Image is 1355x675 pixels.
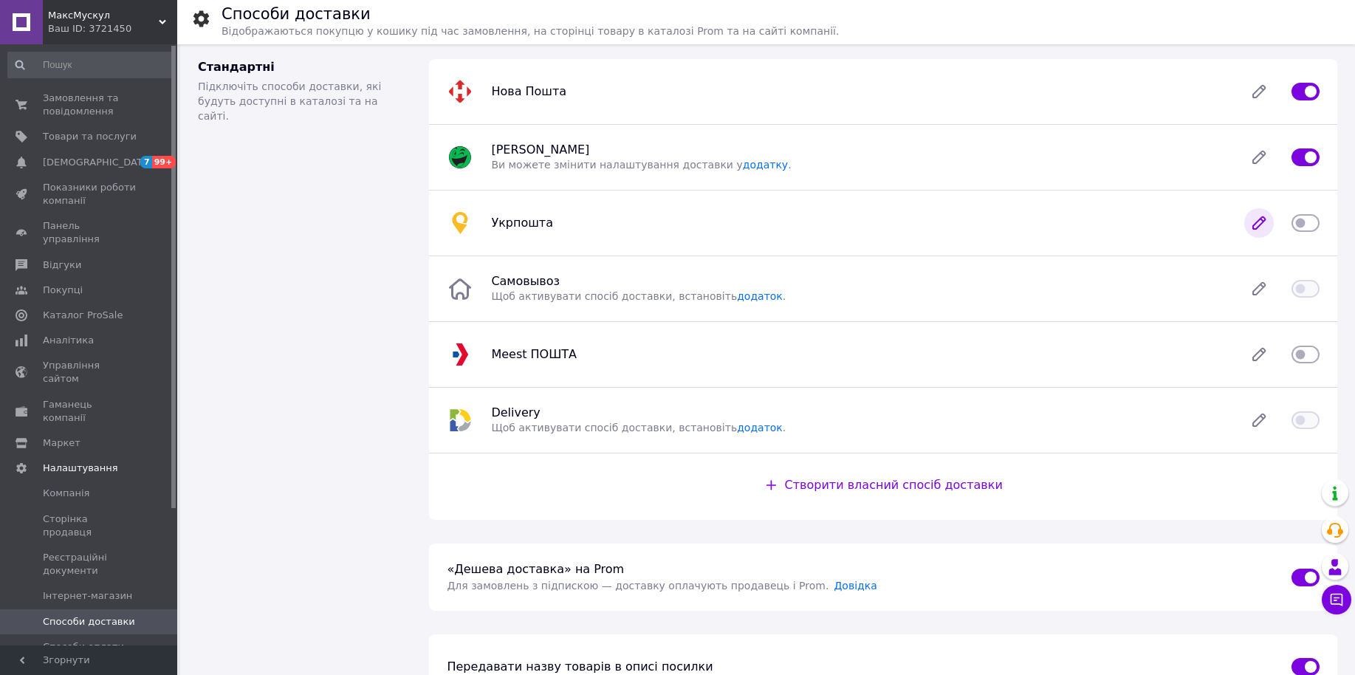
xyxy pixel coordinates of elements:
span: Гаманець компанії [43,398,137,425]
span: Показники роботи компанії [43,181,137,208]
h1: Способи доставки [222,5,371,23]
span: Покупці [43,284,83,297]
span: Щоб активувати спосіб доставки, встановіть . [491,290,786,302]
a: додатку [743,159,788,171]
span: Delivery [491,405,540,419]
span: Компанія [43,487,89,500]
span: Панель управління [43,219,137,246]
span: 7 [140,156,152,168]
span: МаксМускул [48,9,159,22]
span: Нова Пошта [491,84,566,98]
span: Для замовлень з підпискою — доставку оплачують продавець і Prom . [447,580,829,592]
span: 99+ [152,156,176,168]
span: Підключіть способи доставки, які будуть доступні в каталозі та на сайті. [198,80,381,122]
span: Товари та послуги [43,130,137,143]
span: Замовлення та повідомлення [43,92,137,118]
a: додаток [737,422,783,434]
span: [PERSON_NAME] [491,143,589,157]
span: Щоб активувати спосіб доставки, встановіть . [491,422,786,434]
span: Каталог ProSale [43,309,123,322]
span: Самовывоз [491,274,560,288]
span: Укрпошта [491,216,553,230]
span: «Дешева доставка» на Prom [447,562,624,576]
input: Пошук [7,52,174,78]
span: Створити власний спосіб доставки [785,478,1003,492]
span: Відображаються покупцю у кошику під час замовлення, на сторінці товару в каталозі Prom та на сайт... [222,25,839,37]
span: Ви можете змінити налаштування доставки у . [491,159,791,171]
span: Meest ПОШТА [491,347,577,361]
span: Способи доставки [43,615,135,628]
span: Сторінка продавця [43,513,137,539]
span: Інтернет-магазин [43,589,132,603]
span: Аналітика [43,334,94,347]
a: Довідка [834,580,877,592]
span: Маркет [43,436,80,450]
span: Управління сайтом [43,359,137,386]
div: Ваш ID: 3721450 [48,22,177,35]
span: Стандартні [198,60,275,74]
span: Налаштування [43,462,118,475]
a: додаток [737,290,783,302]
span: Реєстраційні документи [43,551,137,578]
span: Передавати назву товарів в описі посилки [447,659,713,674]
button: Чат з покупцем [1322,585,1351,614]
span: [DEMOGRAPHIC_DATA] [43,156,152,169]
span: Відгуки [43,258,81,272]
span: Способи оплати [43,640,124,654]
